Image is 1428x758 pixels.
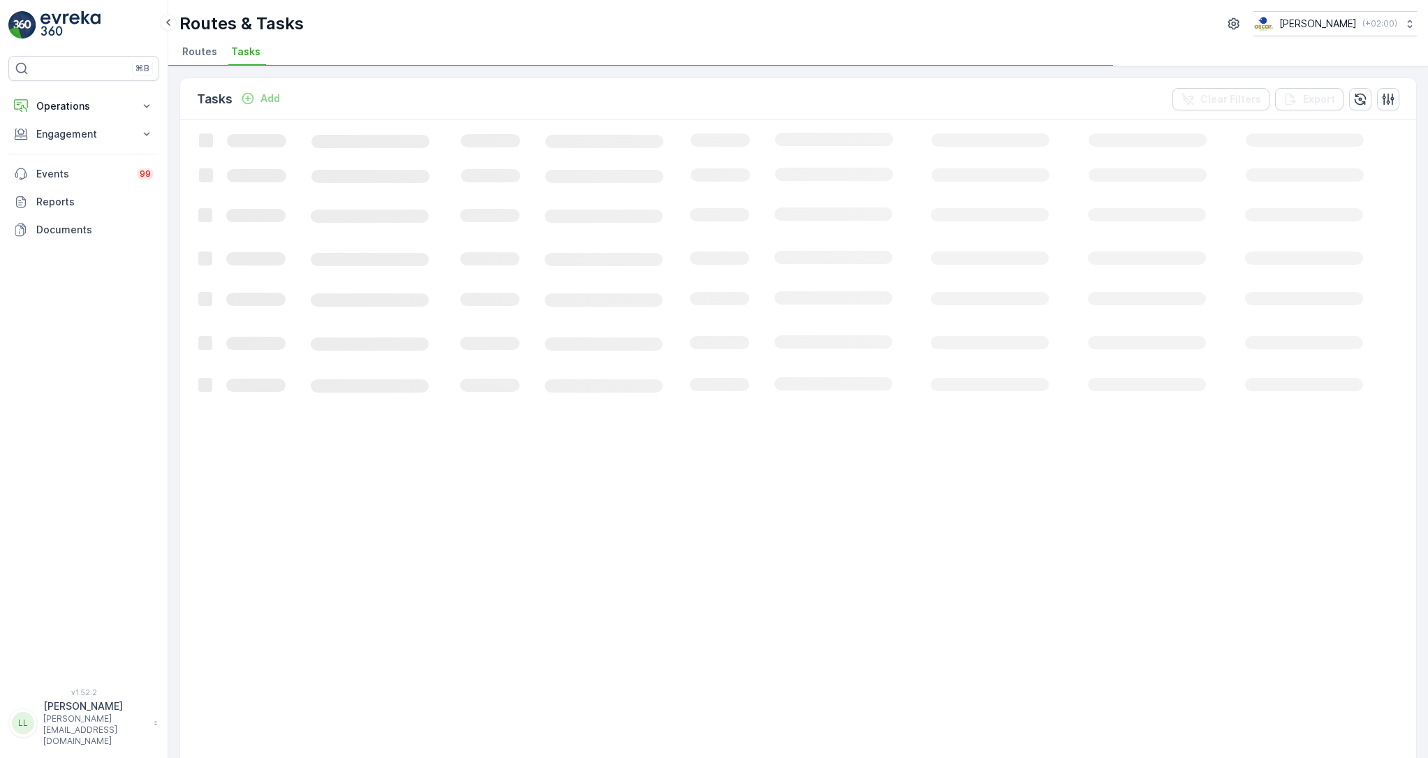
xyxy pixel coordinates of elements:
button: LL[PERSON_NAME][PERSON_NAME][EMAIL_ADDRESS][DOMAIN_NAME] [8,699,159,747]
button: Operations [8,92,159,120]
span: Routes [182,45,217,59]
p: Engagement [36,127,131,141]
button: Add [235,90,286,107]
span: v 1.52.2 [8,688,159,697]
button: Export [1275,88,1344,110]
p: Tasks [197,89,233,109]
a: Documents [8,216,159,244]
p: Events [36,167,128,181]
p: Add [260,92,280,105]
p: [PERSON_NAME] [43,699,147,713]
p: Routes & Tasks [179,13,304,35]
img: basis-logo_rgb2x.png [1253,16,1274,31]
button: Clear Filters [1172,88,1269,110]
span: Tasks [231,45,260,59]
img: logo_light-DOdMpM7g.png [41,11,101,39]
p: ⌘B [135,63,149,74]
button: Engagement [8,120,159,148]
p: [PERSON_NAME][EMAIL_ADDRESS][DOMAIN_NAME] [43,713,147,747]
p: Export [1303,92,1335,106]
p: ( +02:00 ) [1362,18,1397,29]
button: [PERSON_NAME](+02:00) [1253,11,1417,36]
img: logo [8,11,36,39]
p: Operations [36,99,131,113]
p: [PERSON_NAME] [1279,17,1357,31]
a: Reports [8,188,159,216]
p: Reports [36,195,154,209]
p: Clear Filters [1200,92,1261,106]
a: Events99 [8,160,159,188]
p: 99 [140,168,151,180]
p: Documents [36,223,154,237]
div: LL [12,712,34,734]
